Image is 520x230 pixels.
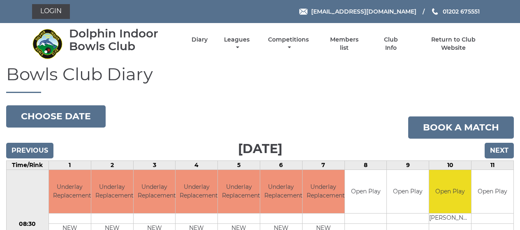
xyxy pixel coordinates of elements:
[387,161,429,170] td: 9
[7,161,49,170] td: Time/Rink
[6,65,514,93] h1: Bowls Club Diary
[429,161,471,170] td: 10
[6,143,53,158] input: Previous
[192,36,208,44] a: Diary
[49,161,91,170] td: 1
[485,143,514,158] input: Next
[299,7,416,16] a: Email [EMAIL_ADDRESS][DOMAIN_NAME]
[378,36,404,52] a: Club Info
[49,170,91,213] td: Underlay Replacement
[69,27,177,53] div: Dolphin Indoor Bowls Club
[133,161,176,170] td: 3
[176,161,218,170] td: 4
[6,105,106,128] button: Choose date
[471,170,513,213] td: Open Play
[432,8,438,15] img: Phone us
[302,161,344,170] td: 7
[218,170,260,213] td: Underlay Replacement
[303,170,344,213] td: Underlay Replacement
[325,36,363,52] a: Members list
[218,161,260,170] td: 5
[32,4,70,19] a: Login
[429,170,471,213] td: Open Play
[387,170,429,213] td: Open Play
[176,170,217,213] td: Underlay Replacement
[91,161,133,170] td: 2
[471,161,514,170] td: 11
[429,213,471,223] td: [PERSON_NAME]
[408,116,514,139] a: Book a match
[222,36,252,52] a: Leagues
[431,7,480,16] a: Phone us 01202 675551
[344,161,387,170] td: 8
[260,170,302,213] td: Underlay Replacement
[443,8,480,15] span: 01202 675551
[32,28,63,59] img: Dolphin Indoor Bowls Club
[266,36,311,52] a: Competitions
[260,161,303,170] td: 6
[299,9,307,15] img: Email
[418,36,488,52] a: Return to Club Website
[311,8,416,15] span: [EMAIL_ADDRESS][DOMAIN_NAME]
[91,170,133,213] td: Underlay Replacement
[134,170,176,213] td: Underlay Replacement
[345,170,387,213] td: Open Play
